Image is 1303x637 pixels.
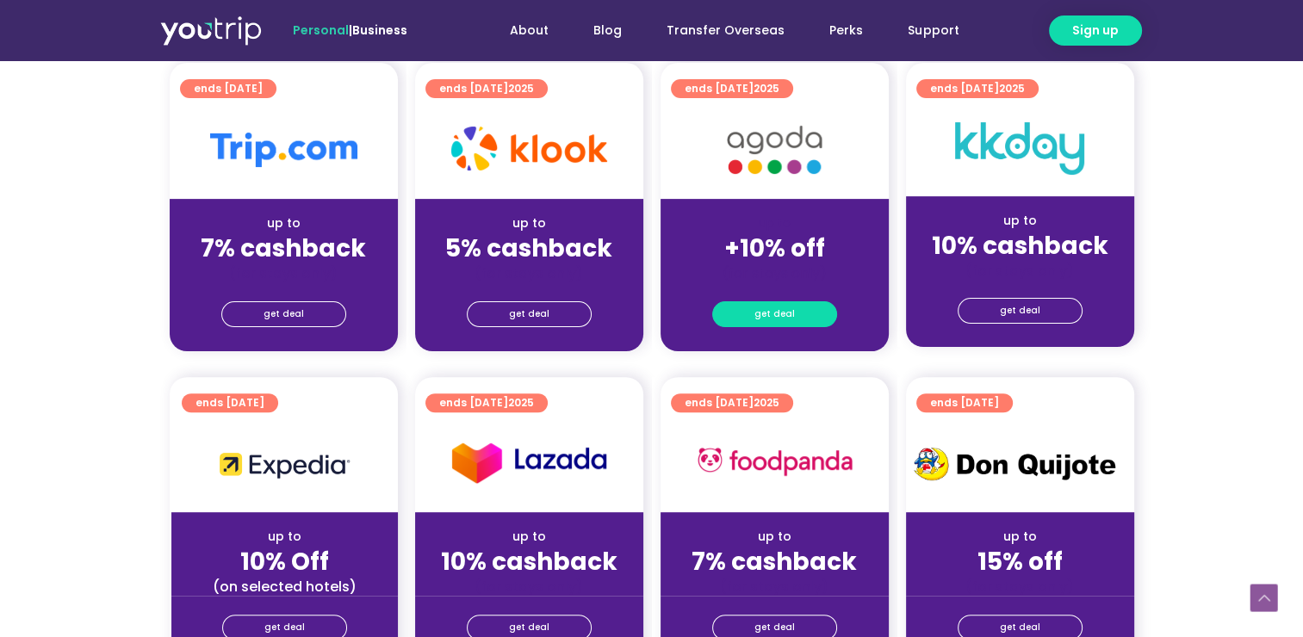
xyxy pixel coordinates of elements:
[916,79,1039,98] a: ends [DATE]2025
[1049,15,1142,46] a: Sign up
[183,264,384,282] div: (for stays only)
[441,545,617,578] strong: 10% cashback
[185,528,384,546] div: up to
[674,528,875,546] div: up to
[754,81,779,96] span: 2025
[185,578,384,596] div: (on selected hotels)
[508,81,534,96] span: 2025
[930,79,1025,98] span: ends [DATE]
[916,393,1013,412] a: ends [DATE]
[807,15,885,46] a: Perks
[920,528,1120,546] div: up to
[439,393,534,412] span: ends [DATE]
[264,302,304,326] span: get deal
[724,232,825,265] strong: +10% off
[487,15,571,46] a: About
[293,22,407,39] span: |
[958,298,1083,324] a: get deal
[671,393,793,412] a: ends [DATE]2025
[195,393,264,412] span: ends [DATE]
[183,214,384,232] div: up to
[508,395,534,410] span: 2025
[454,15,981,46] nav: Menu
[644,15,807,46] a: Transfer Overseas
[439,79,534,98] span: ends [DATE]
[685,393,779,412] span: ends [DATE]
[977,545,1063,578] strong: 15% off
[425,393,548,412] a: ends [DATE]2025
[1000,299,1040,323] span: get deal
[571,15,644,46] a: Blog
[293,22,349,39] span: Personal
[685,79,779,98] span: ends [DATE]
[671,79,793,98] a: ends [DATE]2025
[429,578,630,596] div: (for stays only)
[194,79,263,98] span: ends [DATE]
[425,79,548,98] a: ends [DATE]2025
[930,393,999,412] span: ends [DATE]
[920,212,1120,230] div: up to
[920,578,1120,596] div: (for stays only)
[754,395,779,410] span: 2025
[182,393,278,412] a: ends [DATE]
[759,214,791,232] span: up to
[712,301,837,327] a: get deal
[674,578,875,596] div: (for stays only)
[352,22,407,39] a: Business
[429,264,630,282] div: (for stays only)
[445,232,612,265] strong: 5% cashback
[201,232,366,265] strong: 7% cashback
[999,81,1025,96] span: 2025
[429,214,630,232] div: up to
[932,229,1108,263] strong: 10% cashback
[885,15,981,46] a: Support
[920,262,1120,280] div: (for stays only)
[429,528,630,546] div: up to
[240,545,329,578] strong: 10% Off
[467,301,592,327] a: get deal
[754,302,795,326] span: get deal
[1072,22,1119,40] span: Sign up
[180,79,276,98] a: ends [DATE]
[509,302,549,326] span: get deal
[221,301,346,327] a: get deal
[674,264,875,282] div: (for stays only)
[692,545,857,578] strong: 7% cashback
